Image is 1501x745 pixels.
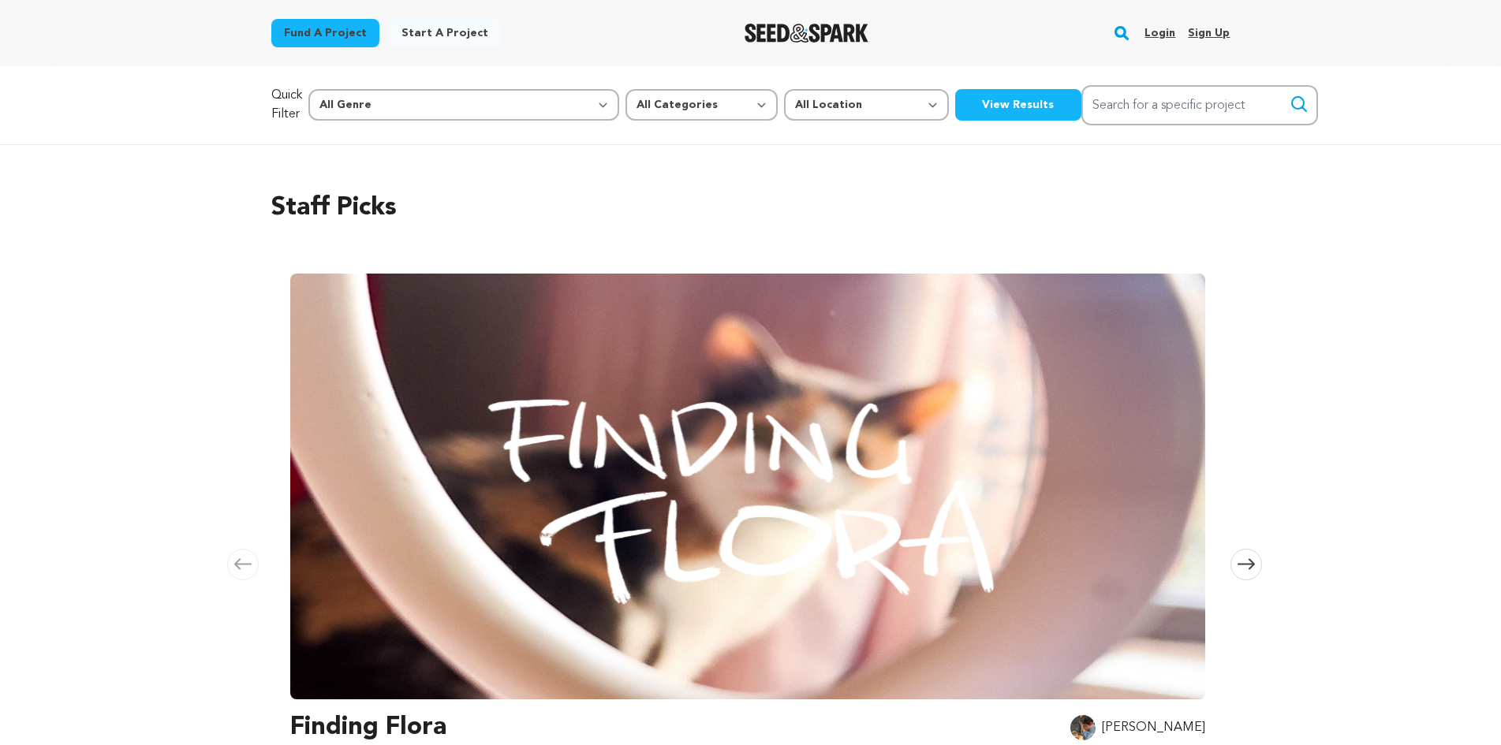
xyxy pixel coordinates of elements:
[1102,718,1205,737] p: [PERSON_NAME]
[745,24,868,43] a: Seed&Spark Homepage
[1070,715,1096,740] img: e6948424967afddf.jpg
[1081,85,1318,125] input: Search for a specific project
[271,19,379,47] a: Fund a project
[955,89,1081,121] button: View Results
[271,86,302,124] p: Quick Filter
[1144,20,1175,46] a: Login
[389,19,501,47] a: Start a project
[271,189,1230,227] h2: Staff Picks
[745,24,868,43] img: Seed&Spark Logo Dark Mode
[290,274,1205,699] img: Finding Flora image
[1188,20,1230,46] a: Sign up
